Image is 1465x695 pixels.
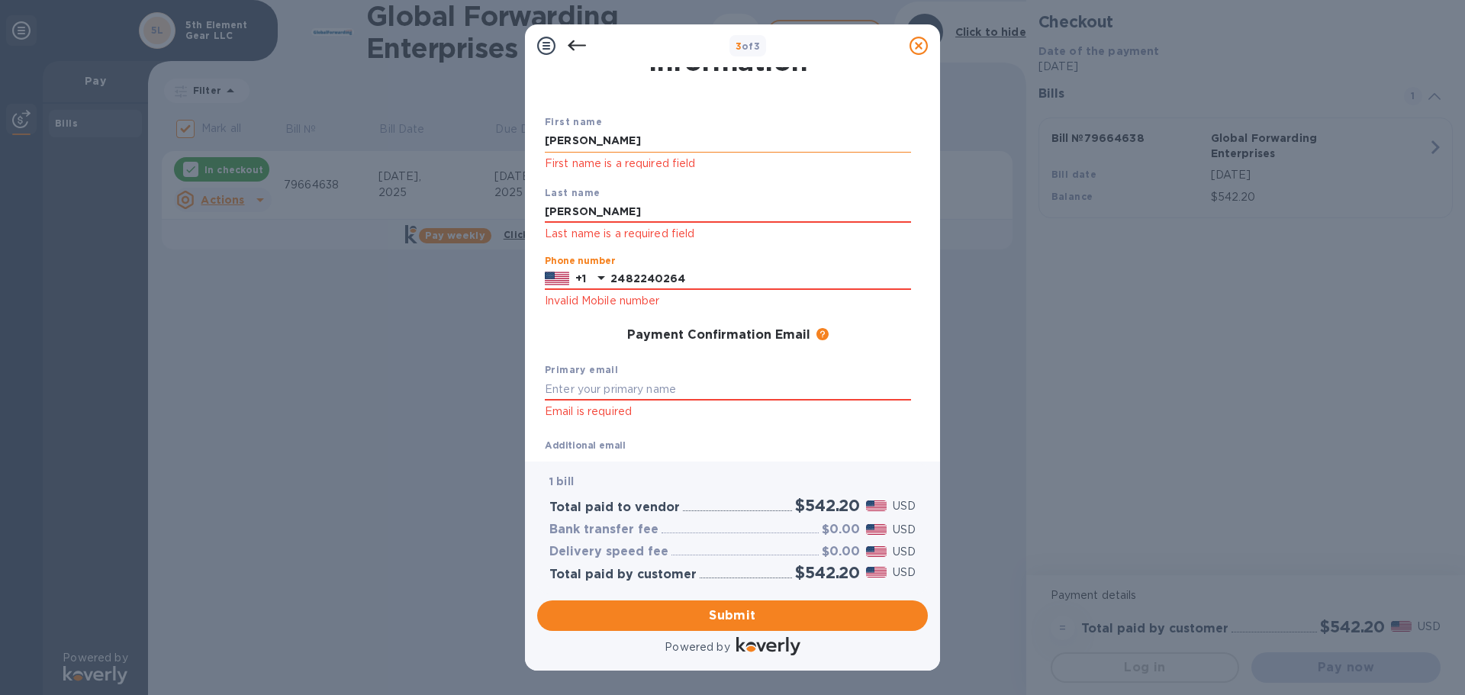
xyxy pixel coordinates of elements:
[736,40,742,52] span: 3
[822,523,860,537] h3: $0.00
[549,568,697,582] h3: Total paid by customer
[866,567,887,578] img: USD
[736,637,800,655] img: Logo
[665,639,729,655] p: Powered by
[545,256,615,265] label: Phone number
[795,563,860,582] h2: $542.20
[549,500,680,515] h3: Total paid to vendor
[545,364,618,375] b: Primary email
[545,155,911,172] p: First name is a required field
[893,498,916,514] p: USD
[893,565,916,581] p: USD
[549,545,668,559] h3: Delivery speed fee
[545,403,911,420] p: Email is required
[549,607,916,625] span: Submit
[545,442,626,451] label: Additional email
[795,496,860,515] h2: $542.20
[866,546,887,557] img: USD
[545,13,911,77] h1: Payment Contact Information
[549,523,658,537] h3: Bank transfer fee
[575,271,586,286] p: +1
[545,270,569,287] img: US
[545,292,911,310] p: Invalid Mobile number
[822,545,860,559] h3: $0.00
[545,378,911,401] input: Enter your primary name
[545,225,911,243] p: Last name is a required field
[866,500,887,511] img: USD
[866,524,887,535] img: USD
[545,130,911,153] input: Enter your first name
[627,328,810,343] h3: Payment Confirmation Email
[893,544,916,560] p: USD
[545,187,600,198] b: Last name
[545,201,911,224] input: Enter your last name
[545,116,602,127] b: First name
[610,268,911,291] input: Enter your phone number
[549,475,574,487] b: 1 bill
[537,600,928,631] button: Submit
[893,522,916,538] p: USD
[736,40,761,52] b: of 3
